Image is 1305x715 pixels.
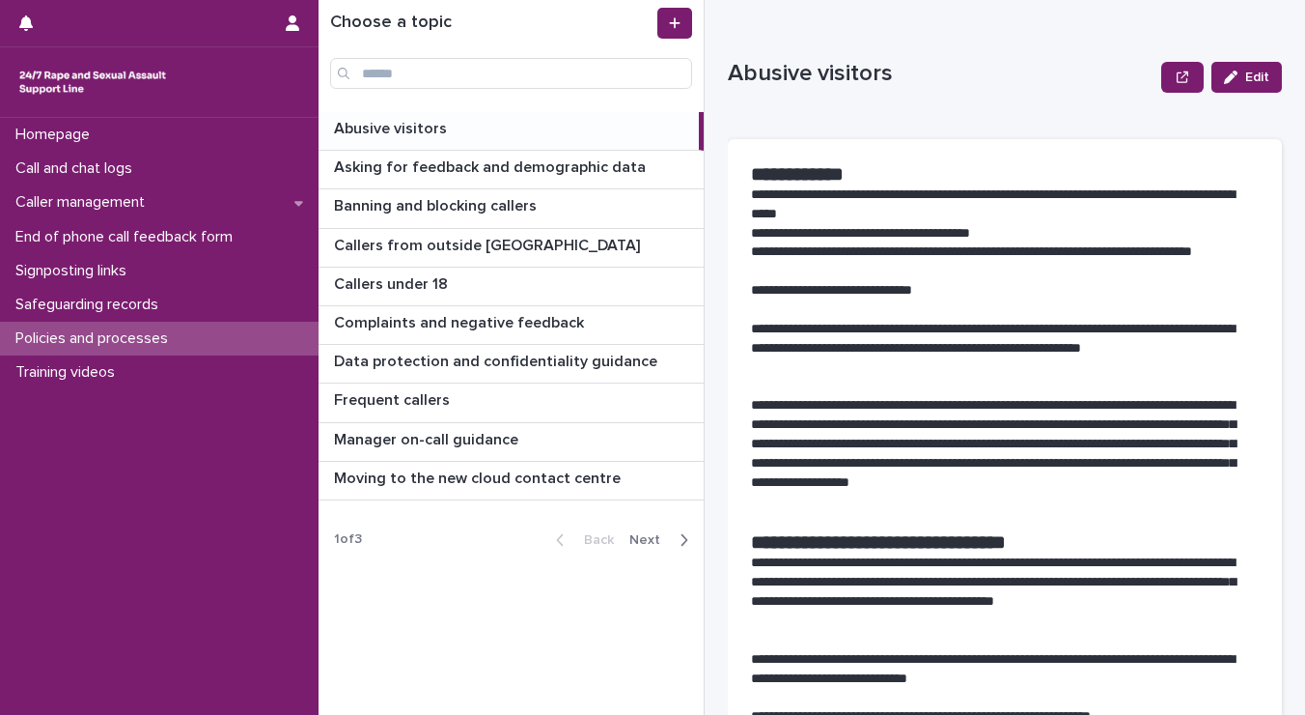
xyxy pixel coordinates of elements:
[8,228,248,246] p: End of phone call feedback form
[8,193,160,212] p: Caller management
[334,155,650,177] p: Asking for feedback and demographic data
[319,112,704,151] a: Abusive visitorsAbusive visitors
[15,63,170,101] img: rhQMoQhaT3yELyF149Cw
[319,306,704,345] a: Complaints and negative feedbackComplaints and negative feedback
[8,296,174,314] p: Safeguarding records
[1211,62,1282,93] button: Edit
[319,462,704,500] a: Moving to the new cloud contact centreMoving to the new cloud contact centre
[8,126,105,144] p: Homepage
[334,116,451,138] p: Abusive visitors
[334,310,588,332] p: Complaints and negative feedback
[330,58,692,89] input: Search
[728,60,1153,88] p: Abusive visitors
[334,193,541,215] p: Banning and blocking callers
[334,427,522,449] p: Manager on-call guidance
[541,531,622,549] button: Back
[622,531,704,549] button: Next
[334,466,625,488] p: Moving to the new cloud contact centre
[629,533,672,547] span: Next
[1245,71,1269,84] span: Edit
[334,272,452,294] p: Callers under 18
[8,363,130,382] p: Training videos
[334,349,661,371] p: Data protection and confidentiality guidance
[319,516,377,563] p: 1 of 3
[8,262,142,280] p: Signposting links
[319,384,704,422] a: Frequent callersFrequent callers
[572,533,614,547] span: Back
[319,345,704,384] a: Data protection and confidentiality guidanceData protection and confidentiality guidance
[319,229,704,268] a: Callers from outside [GEOGRAPHIC_DATA]Callers from outside [GEOGRAPHIC_DATA]
[8,159,148,178] p: Call and chat logs
[334,233,644,255] p: Callers from outside [GEOGRAPHIC_DATA]
[319,151,704,189] a: Asking for feedback and demographic dataAsking for feedback and demographic data
[334,387,454,410] p: Frequent callers
[319,268,704,306] a: Callers under 18Callers under 18
[8,329,183,348] p: Policies and processes
[319,423,704,462] a: Manager on-call guidanceManager on-call guidance
[330,13,653,34] h1: Choose a topic
[319,189,704,228] a: Banning and blocking callersBanning and blocking callers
